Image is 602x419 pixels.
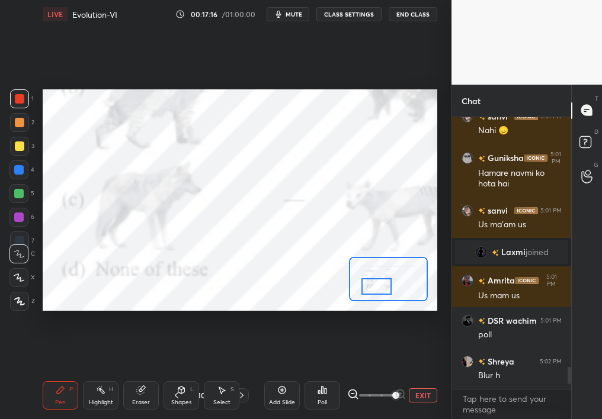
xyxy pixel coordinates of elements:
[9,208,34,227] div: 6
[485,204,508,217] h6: sanvi
[10,231,34,250] div: 7
[478,318,485,324] img: no-rating-badge.077c3623.svg
[69,386,73,392] div: P
[9,268,35,287] div: X
[269,399,295,405] div: Add Slide
[10,137,34,156] div: 3
[515,277,539,284] img: iconic-dark.1390631f.png
[478,125,562,137] div: Nahi 😞
[267,7,309,21] button: mute
[9,244,35,263] div: C
[10,292,35,311] div: Z
[213,399,230,405] div: Select
[514,207,538,214] img: iconic-dark.1390631f.png
[478,219,562,231] div: Us ma'am us
[43,7,68,21] div: LIVE
[550,151,562,165] div: 5:01 PM
[10,113,34,132] div: 2
[452,117,571,389] div: grid
[462,152,473,164] img: 5e01c8ab15b44107a55e1d181ad5559b.jpg
[389,7,437,21] button: End Class
[595,94,598,103] p: T
[594,160,598,169] p: G
[72,9,117,20] h4: Evolution-VI
[132,399,150,405] div: Eraser
[286,10,302,18] span: mute
[318,399,327,405] div: Poll
[316,7,382,21] button: CLASS SETTINGS
[9,160,34,179] div: 4
[485,314,537,327] h6: DSR wachim
[594,127,598,136] p: D
[540,207,562,214] div: 5:01 PM
[478,290,562,302] div: Us mam us
[478,167,562,190] div: Hamare navmi ko hota hai
[190,386,194,392] div: L
[478,370,562,382] div: Blur h
[462,204,473,216] img: b2e1a323176342adadd1e41dd0bee694.jpg
[462,314,473,326] img: 14397f2209a74b83820b0245bfce1806.jpg
[55,399,66,405] div: Pen
[478,359,485,365] img: no-rating-badge.077c3623.svg
[492,249,499,256] img: no-rating-badge.077c3623.svg
[540,317,562,324] div: 5:01 PM
[514,112,538,120] img: iconic-dark.1390631f.png
[89,399,113,405] div: Highlight
[230,386,234,392] div: S
[9,184,34,203] div: 5
[10,89,34,108] div: 1
[462,275,473,286] img: 7c4149a04aa048cdba5c36878c0c5df6.jpg
[526,247,549,257] span: joined
[171,399,191,405] div: Shapes
[540,112,562,120] div: 5:01 PM
[485,274,515,286] h6: Amrita
[478,155,485,162] img: no-rating-badge.077c3623.svg
[409,388,437,402] button: EXIT
[501,247,526,257] span: Laxmi
[524,154,547,162] img: iconic-dark.1390631f.png
[478,208,485,214] img: no-rating-badge.077c3623.svg
[478,114,485,120] img: no-rating-badge.077c3623.svg
[478,329,562,341] div: poll
[541,273,562,288] div: 5:01 PM
[452,85,490,117] p: Chat
[462,355,473,367] img: f2d8ee7052a249099840ed604a63c6d1.jpg
[475,246,487,258] img: ee294bdb44ba47ee80a1e85fdf0b3166.jpg
[485,355,514,368] h6: Shreya
[485,152,524,164] h6: Guniksha
[109,386,113,392] div: H
[478,278,485,284] img: no-rating-badge.077c3623.svg
[540,357,562,365] div: 5:02 PM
